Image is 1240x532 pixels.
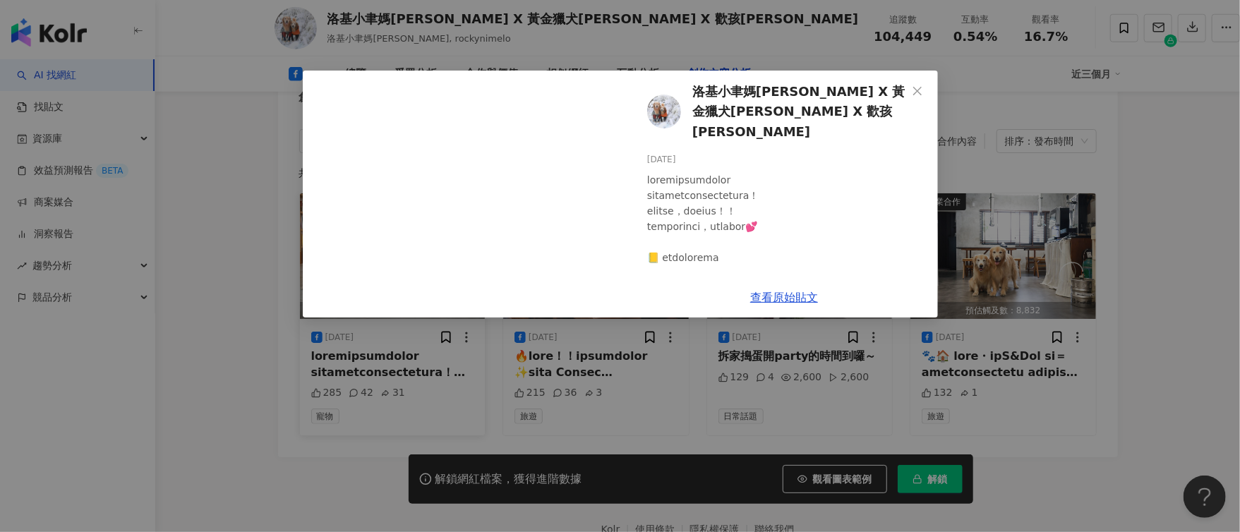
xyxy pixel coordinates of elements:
[647,153,927,167] div: [DATE]
[692,82,907,142] span: 洛基小聿媽[PERSON_NAME] X 黃金獵犬[PERSON_NAME] X 歡孩[PERSON_NAME]
[647,95,681,128] img: KOL Avatar
[750,291,818,304] a: 查看原始貼文
[912,85,923,97] span: close
[647,82,907,142] a: KOL Avatar洛基小聿媽[PERSON_NAME] X 黃金獵犬[PERSON_NAME] X 歡孩[PERSON_NAME]
[903,77,932,105] button: Close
